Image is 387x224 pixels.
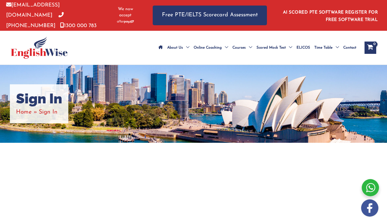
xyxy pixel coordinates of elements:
[6,2,60,18] a: [EMAIL_ADDRESS][DOMAIN_NAME]
[16,109,32,115] a: Home
[254,37,294,58] a: Scored Mock TestMenu Toggle
[296,37,310,58] span: ELICOS
[191,37,230,58] a: Online CoachingMenu Toggle
[165,37,191,58] a: About UsMenu Toggle
[294,37,312,58] a: ELICOS
[343,37,356,58] span: Contact
[279,5,381,25] aside: Header Widget 1
[117,20,134,23] img: Afterpay-Logo
[232,37,246,58] span: Courses
[333,37,339,58] span: Menu Toggle
[341,37,358,58] a: Contact
[246,37,252,58] span: Menu Toggle
[153,6,267,25] a: Free PTE/IELTS Scorecard Assessment
[283,10,378,22] a: AI SCORED PTE SOFTWARE REGISTER FOR FREE SOFTWARE TRIAL
[194,37,222,58] span: Online Coaching
[156,37,358,58] nav: Site Navigation: Main Menu
[39,109,58,115] span: Sign In
[222,37,228,58] span: Menu Toggle
[6,13,64,28] a: [PHONE_NUMBER]
[11,37,68,59] img: cropped-ew-logo
[60,23,97,28] a: 1300 000 783
[286,37,292,58] span: Menu Toggle
[361,199,378,217] img: white-facebook.png
[365,42,376,54] a: View Shopping Cart, empty
[16,90,62,107] h1: Sign In
[183,37,189,58] span: Menu Toggle
[16,107,62,117] nav: Breadcrumbs
[167,37,183,58] span: About Us
[230,37,254,58] a: CoursesMenu Toggle
[312,37,341,58] a: Time TableMenu Toggle
[314,37,333,58] span: Time Table
[114,6,137,18] span: We now accept
[256,37,286,58] span: Scored Mock Test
